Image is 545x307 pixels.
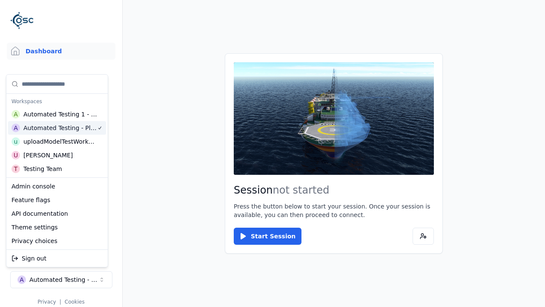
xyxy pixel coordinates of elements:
div: A [11,124,20,132]
div: A [11,110,20,119]
div: Feature flags [8,193,106,207]
div: Theme settings [8,220,106,234]
div: Testing Team [23,165,62,173]
div: T [11,165,20,173]
div: Automated Testing - Playwright [23,124,97,132]
div: Workspaces [8,96,106,107]
div: Suggestions [6,178,108,249]
div: Automated Testing 1 - Playwright [23,110,98,119]
div: u [11,137,20,146]
div: API documentation [8,207,106,220]
div: Suggestions [6,250,108,267]
div: uploadModelTestWorkspace [23,137,97,146]
div: Admin console [8,180,106,193]
div: Suggestions [6,75,108,177]
div: Privacy choices [8,234,106,248]
div: U [11,151,20,159]
div: [PERSON_NAME] [23,151,73,159]
div: Sign out [8,252,106,265]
